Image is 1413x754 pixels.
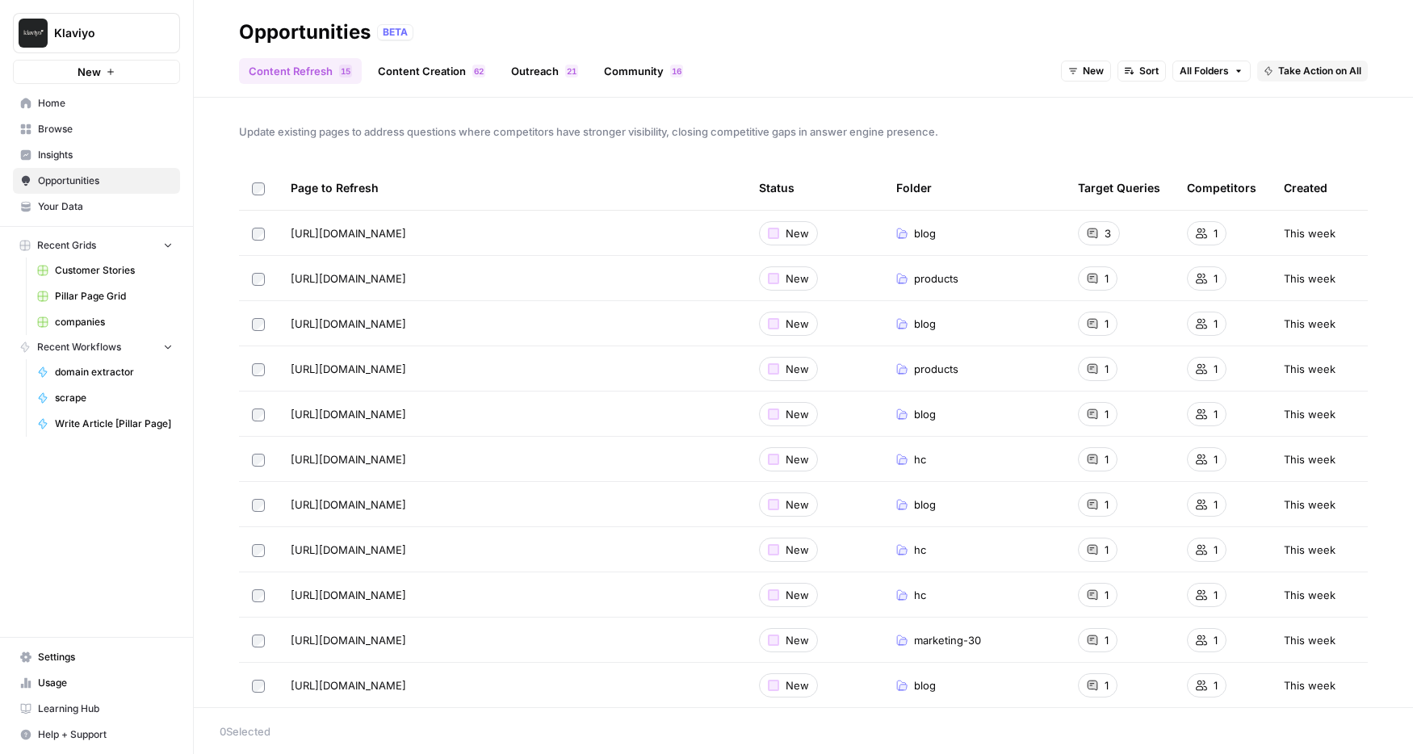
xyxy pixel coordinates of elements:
a: Usage [13,670,180,696]
span: 1 [1214,361,1218,377]
span: Browse [38,122,173,136]
span: This week [1284,587,1335,603]
div: 15 [339,65,352,77]
span: New [78,64,101,80]
span: 1 [1105,316,1109,332]
span: 1 [572,65,577,77]
div: Target Queries [1078,165,1160,210]
span: 6 [474,65,479,77]
span: 1 [1214,496,1218,513]
span: scrape [55,391,173,405]
span: This week [1284,406,1335,422]
span: domain extractor [55,365,173,379]
span: 1 [1105,632,1109,648]
button: New [1061,61,1111,82]
span: 1 [1214,632,1218,648]
span: Home [38,96,173,111]
span: Opportunities [38,174,173,188]
span: New [786,406,809,422]
span: 1 [1214,225,1218,241]
a: Settings [13,644,180,670]
span: Pillar Page Grid [55,289,173,304]
span: 1 [1105,451,1109,467]
span: Klaviyo [54,25,152,41]
a: Your Data [13,194,180,220]
span: blog [914,406,936,422]
span: 1 [1105,406,1109,422]
span: Insights [38,148,173,162]
a: Browse [13,116,180,142]
span: New [786,225,809,241]
span: 1 [1214,542,1218,558]
span: 1 [1105,496,1109,513]
span: marketing-30 [914,632,981,648]
span: products [914,270,958,287]
span: [URL][DOMAIN_NAME] [291,496,406,513]
img: Klaviyo Logo [19,19,48,48]
span: 1 [1105,270,1109,287]
span: All Folders [1180,64,1229,78]
span: 1 [1214,677,1218,693]
span: 1 [1105,677,1109,693]
button: Help + Support [13,722,180,748]
span: 1 [1105,587,1109,603]
span: Usage [38,676,173,690]
span: This week [1284,496,1335,513]
a: domain extractor [30,359,180,385]
div: Created [1284,165,1327,210]
a: Customer Stories [30,258,180,283]
span: This week [1284,451,1335,467]
span: New [786,542,809,558]
span: This week [1284,542,1335,558]
div: Page to Refresh [291,165,733,210]
span: 3 [1105,225,1111,241]
span: New [786,587,809,603]
span: This week [1284,270,1335,287]
div: Folder [896,165,932,210]
span: hc [914,587,926,603]
span: [URL][DOMAIN_NAME] [291,632,406,648]
a: Opportunities [13,168,180,194]
a: Outreach21 [501,58,588,84]
button: Recent Workflows [13,335,180,359]
span: 1 [1214,451,1218,467]
span: Help + Support [38,727,173,742]
span: hc [914,542,926,558]
span: [URL][DOMAIN_NAME] [291,316,406,332]
span: [URL][DOMAIN_NAME] [291,677,406,693]
a: scrape [30,385,180,411]
div: Competitors [1187,165,1256,210]
button: Take Action on All [1257,61,1368,82]
div: 62 [472,65,485,77]
span: 1 [1214,587,1218,603]
div: 0 Selected [220,723,1387,739]
span: This week [1284,677,1335,693]
span: 1 [672,65,677,77]
button: Sort [1117,61,1166,82]
span: 1 [1214,406,1218,422]
span: 1 [1105,361,1109,377]
span: Recent Workflows [37,340,121,354]
span: Settings [38,650,173,664]
button: Workspace: Klaviyo [13,13,180,53]
a: Write Article [Pillar Page] [30,411,180,437]
span: [URL][DOMAIN_NAME] [291,451,406,467]
div: Opportunities [239,19,371,45]
span: New [786,316,809,332]
div: 16 [670,65,683,77]
span: This week [1284,225,1335,241]
span: [URL][DOMAIN_NAME] [291,587,406,603]
a: Home [13,90,180,116]
span: 5 [346,65,350,77]
span: New [786,451,809,467]
span: Sort [1139,64,1159,78]
span: Customer Stories [55,263,173,278]
span: [URL][DOMAIN_NAME] [291,361,406,377]
span: Update existing pages to address questions where competitors have stronger visibility, closing co... [239,124,1368,140]
span: 2 [479,65,484,77]
span: [URL][DOMAIN_NAME] [291,542,406,558]
span: blog [914,496,936,513]
span: [URL][DOMAIN_NAME] [291,225,406,241]
span: 1 [341,65,346,77]
span: Take Action on All [1278,64,1361,78]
